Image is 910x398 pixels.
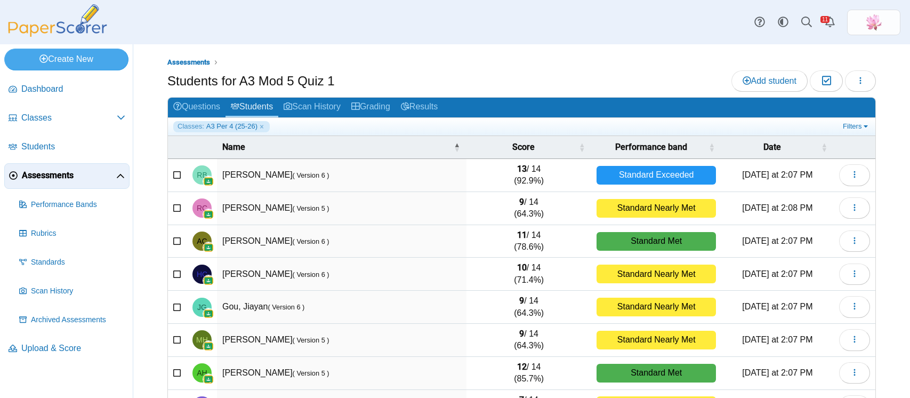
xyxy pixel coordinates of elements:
td: [PERSON_NAME] [217,159,466,192]
td: [PERSON_NAME] [217,324,466,357]
a: ps.MuGhfZT6iQwmPTCC [847,10,900,35]
span: Rohan Beightler [197,171,207,179]
time: Sep 9, 2025 at 2:07 PM [742,302,812,311]
a: Students [226,98,278,117]
td: / 14 (71.4%) [466,258,592,291]
img: googleClassroom-logo.png [203,308,214,319]
a: Archived Assessments [15,307,130,333]
b: 11 [517,230,527,240]
a: Results [396,98,443,117]
div: Standard Nearly Met [597,298,716,316]
td: / 14 (64.3%) [466,324,592,357]
span: Allen Hwee [197,369,207,377]
span: Archived Assessments [31,315,125,325]
img: googleClassroom-logo.png [203,242,214,253]
span: Add student [743,76,796,85]
div: Standard Met [597,364,716,383]
a: Dashboard [4,77,130,102]
b: 9 [519,329,524,339]
small: ( Version 5 ) [293,369,329,377]
td: [PERSON_NAME] [217,192,466,225]
a: Students [4,134,130,160]
a: Classes [4,106,130,131]
img: PaperScorer [4,4,111,37]
span: Name [222,142,245,152]
span: Marcus Ho [196,336,208,344]
h1: Students for A3 Mod 5 Quiz 1 [167,72,335,90]
time: Sep 9, 2025 at 2:07 PM [742,335,812,344]
img: googleClassroom-logo.png [203,275,214,286]
span: Ryan Caloza [197,204,207,212]
small: ( Version 6 ) [293,270,329,278]
time: Sep 9, 2025 at 2:07 PM [742,170,812,179]
img: ps.MuGhfZT6iQwmPTCC [865,14,882,31]
a: Rubrics [15,221,130,246]
span: Score [512,142,535,152]
span: Performance band : Activate to sort [708,136,715,158]
small: ( Version 6 ) [268,303,304,311]
img: googleClassroom-logo.png [203,341,214,352]
div: Standard Met [597,232,716,251]
span: Dashboard [21,83,125,95]
a: Performance Bands [15,192,130,218]
div: Standard Nearly Met [597,331,716,349]
b: 10 [517,262,527,273]
td: / 14 (64.3%) [466,291,592,324]
a: Alerts [818,11,842,34]
td: [PERSON_NAME] [217,258,466,291]
span: A3 Per 4 (25-26) [206,122,257,131]
time: Sep 9, 2025 at 2:07 PM [742,236,812,245]
b: 9 [519,197,524,207]
small: ( Version 6 ) [293,237,329,245]
span: Score : Activate to sort [578,136,585,158]
a: Scan History [15,278,130,304]
span: Students [21,141,125,153]
b: 9 [519,296,524,306]
a: Create New [4,49,128,70]
td: [PERSON_NAME] [217,225,466,258]
time: Sep 9, 2025 at 2:08 PM [742,203,812,212]
td: / 14 (78.6%) [466,225,592,258]
td: / 14 (85.7%) [466,357,592,390]
a: Scan History [278,98,346,117]
a: Upload & Score [4,336,130,362]
a: Grading [346,98,396,117]
img: googleClassroom-logo.png [203,374,214,385]
span: Jiayan Gou [197,304,207,311]
div: Standard Exceeded [597,166,716,185]
small: ( Version 5 ) [293,204,329,212]
a: Filters [840,121,873,132]
span: Assessments [167,58,210,66]
a: PaperScorer [4,29,111,38]
span: Upload & Score [21,343,125,354]
span: Standards [31,257,125,268]
b: 12 [517,362,527,372]
img: googleClassroom-logo.png [203,176,214,187]
td: / 14 (64.3%) [466,192,592,225]
span: Classes [21,112,117,124]
small: ( Version 5 ) [293,336,329,344]
a: Classes: A3 Per 4 (25-26) [173,121,270,132]
span: Classes: [178,122,204,131]
span: Rubrics [31,228,125,239]
span: Hannah Chow [197,270,207,278]
a: Questions [168,98,226,117]
b: 13 [517,164,527,174]
span: Scan History [31,286,125,297]
time: Sep 9, 2025 at 2:07 PM [742,269,812,278]
a: Assessments [4,163,130,189]
div: Standard Nearly Met [597,199,716,218]
span: Performance Bands [31,200,125,210]
td: Gou, Jiayan [217,291,466,324]
span: Date : Activate to sort [821,136,827,158]
div: Standard Nearly Met [597,265,716,283]
td: [PERSON_NAME] [217,357,466,390]
time: Sep 9, 2025 at 2:07 PM [742,368,812,377]
img: googleClassroom-logo.png [203,209,214,220]
span: Assessments [22,170,116,181]
span: Allen Chao [197,237,207,245]
small: ( Version 6 ) [293,171,329,179]
td: / 14 (92.9%) [466,159,592,192]
a: Standards [15,250,130,275]
span: Xinmei Li [865,14,882,31]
